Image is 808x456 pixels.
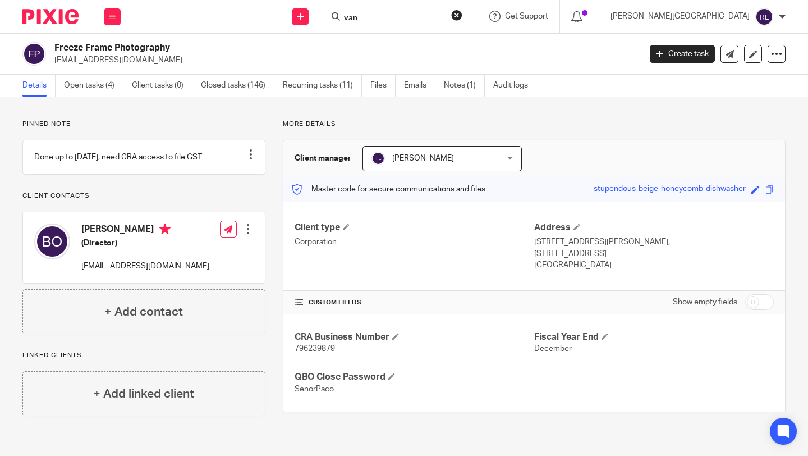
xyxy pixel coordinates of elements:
[283,120,786,129] p: More details
[392,154,454,162] span: [PERSON_NAME]
[534,331,774,343] h4: Fiscal Year End
[54,54,633,66] p: [EMAIL_ADDRESS][DOMAIN_NAME]
[22,9,79,24] img: Pixie
[159,224,171,235] i: Primary
[610,11,750,22] p: [PERSON_NAME][GEOGRAPHIC_DATA]
[493,75,536,97] a: Audit logs
[534,259,774,271] p: [GEOGRAPHIC_DATA]
[295,331,534,343] h4: CRA Business Number
[22,191,265,200] p: Client contacts
[295,371,534,383] h4: QBO Close Password
[295,385,334,393] span: SenorPaco
[81,224,209,238] h4: [PERSON_NAME]
[534,248,774,259] p: [STREET_ADDRESS]
[292,184,485,195] p: Master code for secure communications and files
[283,75,362,97] a: Recurring tasks (11)
[22,42,46,66] img: svg%3E
[371,152,385,165] img: svg%3E
[54,42,517,54] h2: Freeze Frame Photography
[295,236,534,248] p: Corporation
[295,153,351,164] h3: Client manager
[451,10,462,21] button: Clear
[22,120,265,129] p: Pinned note
[650,45,715,63] a: Create task
[673,297,737,308] label: Show empty fields
[34,224,70,259] img: svg%3E
[343,13,444,24] input: Search
[295,345,335,353] span: 796239879
[64,75,123,97] a: Open tasks (4)
[295,222,534,234] h4: Client type
[534,222,774,234] h4: Address
[81,261,209,272] p: [EMAIL_ADDRESS][DOMAIN_NAME]
[594,183,746,196] div: stupendous-beige-honeycomb-dishwasher
[534,236,774,248] p: [STREET_ADDRESS][PERSON_NAME],
[132,75,192,97] a: Client tasks (0)
[295,298,534,307] h4: CUSTOM FIELDS
[534,345,572,353] span: December
[104,303,183,321] h4: + Add contact
[81,238,209,249] h5: (Director)
[404,75,435,97] a: Emails
[93,385,194,403] h4: + Add linked client
[370,75,396,97] a: Files
[201,75,274,97] a: Closed tasks (146)
[22,351,265,360] p: Linked clients
[22,75,56,97] a: Details
[505,12,548,20] span: Get Support
[755,8,773,26] img: svg%3E
[444,75,485,97] a: Notes (1)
